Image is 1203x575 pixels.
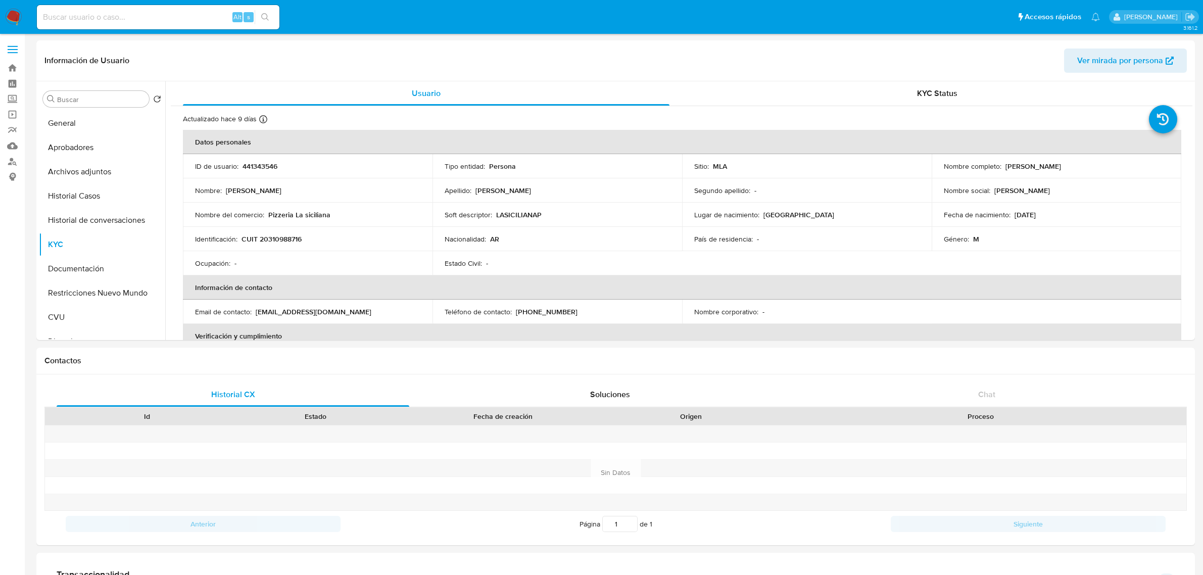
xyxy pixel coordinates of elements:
[445,210,492,219] p: Soft descriptor :
[994,186,1050,195] p: [PERSON_NAME]
[694,186,750,195] p: Segundo apellido :
[39,232,165,257] button: KYC
[255,10,275,24] button: search-icon
[183,275,1181,300] th: Información de contacto
[445,307,512,316] p: Teléfono de contacto :
[754,186,756,195] p: -
[39,208,165,232] button: Historial de conversaciones
[445,234,486,244] p: Nacionalidad :
[183,324,1181,348] th: Verificación y cumplimiento
[1077,49,1163,73] span: Ver mirada por persona
[183,114,257,124] p: Actualizado hace 9 días
[39,135,165,160] button: Aprobadores
[242,234,302,244] p: CUIT 20310988716
[614,411,768,421] div: Origen
[238,411,392,421] div: Estado
[486,259,488,268] p: -
[39,257,165,281] button: Documentación
[580,516,652,532] span: Página de
[1185,12,1195,22] a: Salir
[70,411,224,421] div: Id
[973,234,979,244] p: M
[489,162,516,171] p: Persona
[1005,162,1061,171] p: [PERSON_NAME]
[183,130,1181,154] th: Datos personales
[44,356,1187,366] h1: Contactos
[762,307,764,316] p: -
[39,111,165,135] button: General
[195,259,230,268] p: Ocupación :
[713,162,727,171] p: MLA
[475,186,531,195] p: [PERSON_NAME]
[407,411,600,421] div: Fecha de creación
[944,162,1001,171] p: Nombre completo :
[412,87,441,99] span: Usuario
[650,519,652,529] span: 1
[233,12,242,22] span: Alt
[445,162,485,171] p: Tipo entidad :
[39,305,165,329] button: CVU
[44,56,129,66] h1: Información de Usuario
[39,281,165,305] button: Restricciones Nuevo Mundo
[268,210,330,219] p: Pizzeria La siciliana
[256,307,371,316] p: [EMAIL_ADDRESS][DOMAIN_NAME]
[39,329,165,354] button: Direcciones
[694,210,759,219] p: Lugar de nacimiento :
[234,259,236,268] p: -
[39,184,165,208] button: Historial Casos
[917,87,957,99] span: KYC Status
[944,210,1010,219] p: Fecha de nacimiento :
[445,186,471,195] p: Apellido :
[195,162,238,171] p: ID de usuario :
[153,95,161,106] button: Volver al orden por defecto
[891,516,1166,532] button: Siguiente
[47,95,55,103] button: Buscar
[782,411,1179,421] div: Proceso
[694,162,709,171] p: Sitio :
[1091,13,1100,21] a: Notificaciones
[496,210,542,219] p: LASICILIANAP
[694,307,758,316] p: Nombre corporativo :
[247,12,250,22] span: s
[944,186,990,195] p: Nombre social :
[39,160,165,184] button: Archivos adjuntos
[490,234,499,244] p: AR
[195,186,222,195] p: Nombre :
[944,234,969,244] p: Género :
[211,389,255,400] span: Historial CX
[694,234,753,244] p: País de residencia :
[57,95,145,104] input: Buscar
[590,389,630,400] span: Soluciones
[978,389,995,400] span: Chat
[445,259,482,268] p: Estado Civil :
[195,210,264,219] p: Nombre del comercio :
[195,307,252,316] p: Email de contacto :
[1124,12,1181,22] p: roxana.vasquez@mercadolibre.com
[37,11,279,24] input: Buscar usuario o caso...
[243,162,277,171] p: 441343546
[195,234,237,244] p: Identificación :
[226,186,281,195] p: [PERSON_NAME]
[763,210,834,219] p: [GEOGRAPHIC_DATA]
[1015,210,1036,219] p: [DATE]
[66,516,341,532] button: Anterior
[1025,12,1081,22] span: Accesos rápidos
[1064,49,1187,73] button: Ver mirada por persona
[516,307,578,316] p: [PHONE_NUMBER]
[757,234,759,244] p: -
